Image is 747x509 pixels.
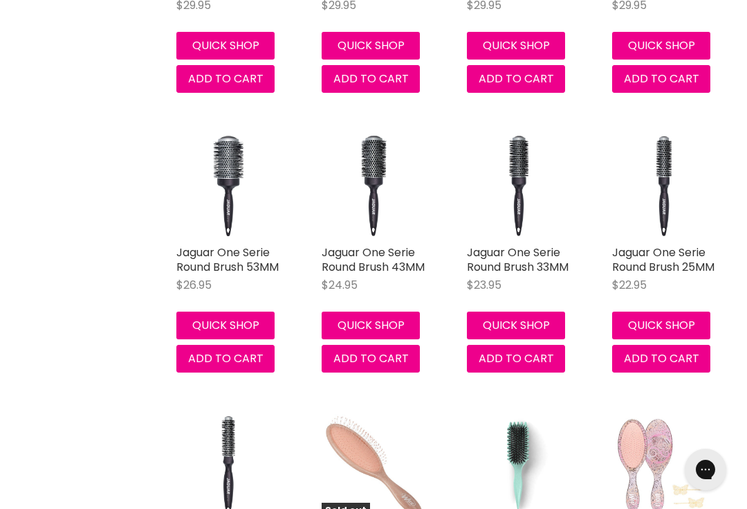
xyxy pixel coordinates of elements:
[612,32,710,60] button: Quick shop
[479,71,554,87] span: Add to cart
[467,32,565,60] button: Quick shop
[176,134,280,238] img: Jaguar One Serie Round Brush 53MM
[322,32,420,60] button: Quick shop
[467,244,569,275] a: Jaguar One Serie Round Brush 33MM
[176,65,275,93] button: Add to cart
[467,65,565,93] button: Add to cart
[176,312,275,339] button: Quick shop
[322,65,420,93] button: Add to cart
[612,65,710,93] button: Add to cart
[322,345,420,373] button: Add to cart
[678,444,733,495] iframe: Gorgias live chat messenger
[322,134,425,238] img: Jaguar One Serie Round Brush 43MM
[612,312,710,339] button: Quick shop
[188,350,264,366] span: Add to cart
[624,71,699,87] span: Add to cart
[467,277,501,293] span: $23.95
[322,244,425,275] a: Jaguar One Serie Round Brush 43MM
[612,277,647,293] span: $22.95
[467,345,565,373] button: Add to cart
[612,244,714,275] a: Jaguar One Serie Round Brush 25MM
[176,32,275,60] button: Quick shop
[624,350,699,366] span: Add to cart
[322,277,358,293] span: $24.95
[467,134,571,238] img: Jaguar One Serie Round Brush 33MM
[612,134,716,238] img: Jaguar One Serie Round Brush 25MM
[467,312,565,339] button: Quick shop
[176,277,212,293] span: $26.95
[322,312,420,339] button: Quick shop
[176,244,279,275] a: Jaguar One Serie Round Brush 53MM
[188,71,264,87] span: Add to cart
[479,350,554,366] span: Add to cart
[333,71,409,87] span: Add to cart
[176,345,275,373] button: Add to cart
[612,345,710,373] button: Add to cart
[333,350,409,366] span: Add to cart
